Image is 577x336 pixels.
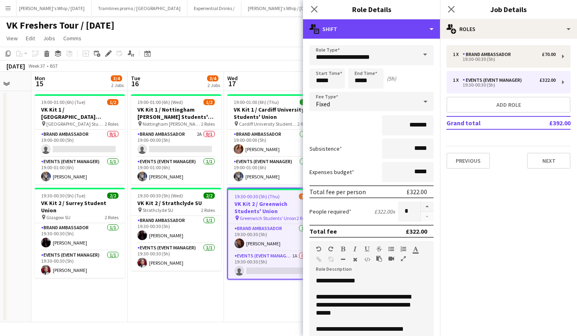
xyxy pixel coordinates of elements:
button: Text Color [413,246,418,252]
app-card-role: Events (Event Manager)1/119:00-01:00 (6h)[PERSON_NAME] [131,157,221,185]
app-card-role: Events (Event Manager)1/119:30-00:30 (5h)[PERSON_NAME] [131,243,221,271]
span: 16 [130,79,140,88]
div: Roles [440,19,577,39]
div: £322.00 [540,77,556,83]
span: Week 37 [27,63,47,69]
button: Underline [364,246,370,252]
span: 2 Roles [201,121,215,127]
app-card-role: Brand Ambassador1/119:30-00:30 (5h)[PERSON_NAME] [131,216,221,243]
button: Clear Formatting [352,256,358,263]
div: [DATE] [6,62,25,70]
span: 2 Roles [105,121,118,127]
span: Cardiff University Students' Union [239,121,297,127]
button: Strikethrough [376,246,382,252]
span: Fixed [316,100,330,108]
button: Previous [446,153,490,169]
div: Brand Ambassador [463,52,514,57]
button: Undo [316,246,322,252]
a: View [3,33,21,44]
span: Strathclyde SU [143,207,173,213]
span: 1/2 [299,193,310,199]
h1: VK Freshers Tour / [DATE] [6,19,114,31]
span: Tue [131,75,140,82]
span: Comms [63,35,81,42]
app-card-role: Events (Event Manager)1A0/119:30-00:30 (5h) [228,251,317,279]
button: Experiential Drinks / [187,0,241,16]
span: 3/4 [111,75,122,81]
div: £322.00 [407,188,427,196]
button: [PERSON_NAME]'s Whip / [DATE] [12,0,91,16]
span: Greenwich Students' Union [240,215,296,221]
button: Italic [352,246,358,252]
span: 19:00-01:00 (6h) (Wed) [137,99,183,105]
button: [PERSON_NAME]'s Whip / [DATE] [241,0,320,16]
span: 1/2 [203,99,215,105]
span: Wed [227,75,238,82]
span: 2 Roles [297,215,310,221]
app-card-role: Events (Event Manager)1/119:00-01:00 (6h)[PERSON_NAME] [35,157,125,185]
app-job-card: 19:30-00:30 (5h) (Wed)2/2VK Kit 2 / Strathclyde SU Strathclyde SU2 RolesBrand Ambassador1/119:30-... [131,188,221,271]
div: Events (Event Manager) [463,77,525,83]
app-card-role: Brand Ambassador1/119:00-00:00 (5h)[PERSON_NAME] [227,130,318,157]
h3: VK Kit 2 / Strathclyde SU [131,199,221,207]
span: 19:30-00:30 (5h) (Thu) [235,193,280,199]
div: 1 x [453,52,463,57]
span: 2/2 [203,193,215,199]
button: Redo [328,246,334,252]
span: 2 Roles [297,121,311,127]
span: Glasgow SU [46,214,71,220]
span: Jobs [43,35,55,42]
button: Paste as plain text [376,255,382,262]
app-job-card: 19:00-01:00 (6h) (Thu)2/2VK Kit 1 / Cardiff University Students' Union Cardiff University Student... [227,94,318,185]
label: Expenses budget [309,168,354,176]
button: Ordered List [401,246,406,252]
div: 19:30-00:30 (5h) [453,83,556,87]
app-card-role: Events (Event Manager)1/119:30-00:30 (5h)[PERSON_NAME] [35,251,125,278]
button: Add role [446,97,571,113]
div: 1 x [453,77,463,83]
div: Total fee per person [309,188,366,196]
button: Fullscreen [401,255,406,262]
span: 19:30-00:30 (5h) (Tue) [41,193,85,199]
span: 2/2 [300,99,311,105]
div: 2 Jobs [111,82,124,88]
h3: VK Kit 1 / [GEOGRAPHIC_DATA] Students Union [35,106,125,120]
div: £322.00 x [374,208,395,215]
app-job-card: 19:00-01:00 (6h) (Tue)1/2VK Kit 1 / [GEOGRAPHIC_DATA] Students Union [GEOGRAPHIC_DATA] Students U... [35,94,125,185]
label: People required [309,208,351,215]
div: 2 Jobs [208,82,220,88]
app-job-card: 19:00-01:00 (6h) (Wed)1/2VK Kit 1 / Nottingham [PERSON_NAME] Students' Union Nottingham [PERSON_N... [131,94,221,185]
app-card-role: Brand Ambassador1/119:30-00:30 (5h)[PERSON_NAME] [35,223,125,251]
span: Nottingham [PERSON_NAME] Students' Union [143,121,201,127]
h3: Job Details [440,4,577,15]
div: 19:30-00:30 (5h) [453,57,556,61]
td: Grand total [446,116,523,129]
span: 2/2 [107,193,118,199]
span: 3/4 [207,75,218,81]
app-card-role: Brand Ambassador0/119:00-00:00 (5h) [35,130,125,157]
span: Edit [26,35,35,42]
button: Bold [340,246,346,252]
button: Insert video [388,255,394,262]
app-job-card: 19:30-00:30 (5h) (Thu)1/2VK Kit 2 / Greenwich Students' Union Greenwich Students' Union2 RolesBra... [227,188,318,280]
button: Tramlines promo / [GEOGRAPHIC_DATA] [91,0,187,16]
div: 19:30-00:30 (5h) (Tue)2/2VK Kit 2 / Surrey Student Union Glasgow SU2 RolesBrand Ambassador1/119:3... [35,188,125,278]
div: £70.00 [542,52,556,57]
h3: VK Kit 2 / Greenwich Students' Union [228,200,317,215]
span: 2 Roles [105,214,118,220]
span: 19:00-01:00 (6h) (Thu) [234,99,279,105]
span: 17 [226,79,238,88]
label: Subsistence [309,145,342,152]
div: Shift [303,19,440,39]
span: 19:00-01:00 (6h) (Tue) [41,99,85,105]
span: 15 [33,79,45,88]
a: Edit [23,33,38,44]
span: 19:30-00:30 (5h) (Wed) [137,193,183,199]
app-card-role: Brand Ambassador1/119:30-00:30 (5h)[PERSON_NAME] [228,224,317,251]
button: HTML Code [364,256,370,263]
